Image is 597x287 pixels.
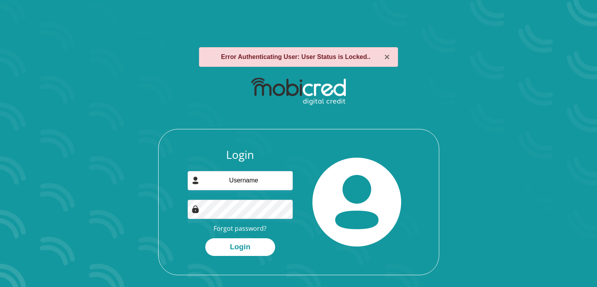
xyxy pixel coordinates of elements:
[221,53,371,60] strong: Error Authenticating User: User Status is Locked..
[384,52,390,62] button: ×
[251,78,346,105] img: mobicred logo
[192,177,199,184] img: user-icon image
[214,224,267,233] a: Forgot password?
[192,205,199,213] img: Image
[188,171,293,190] input: Username
[188,148,293,162] h3: Login
[205,238,275,256] button: Login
